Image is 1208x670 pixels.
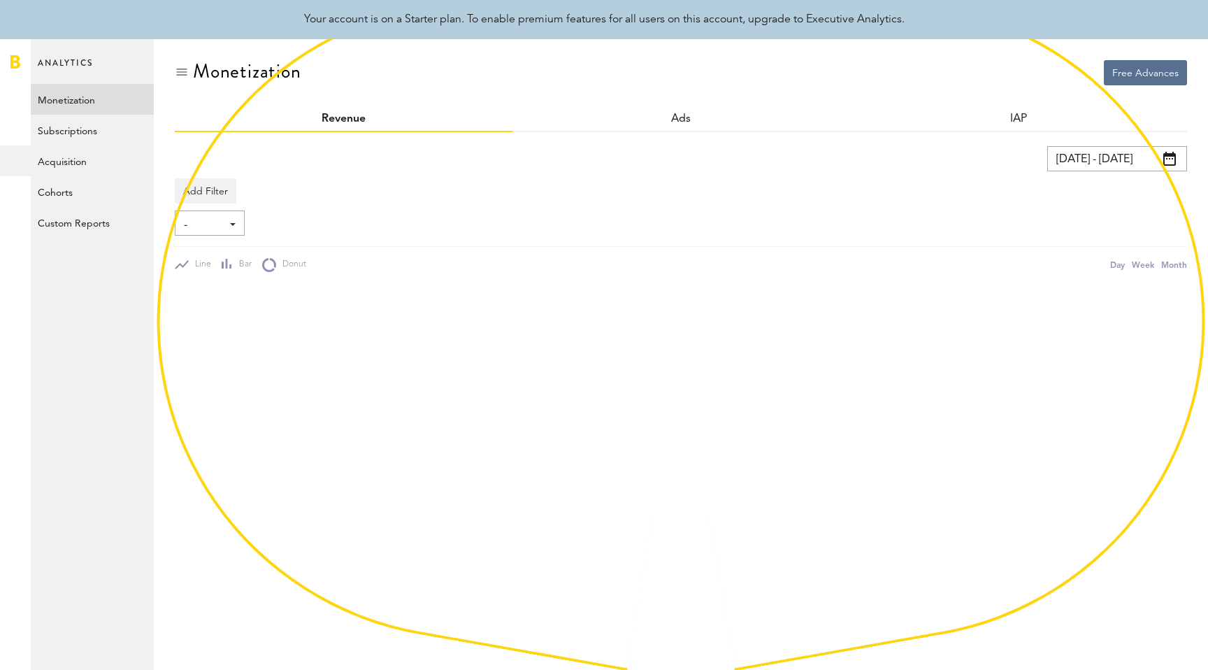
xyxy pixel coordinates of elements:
span: Donut [276,259,306,271]
div: Week [1132,257,1154,272]
button: Add Filter [175,178,236,204]
a: Subscriptions [31,115,154,145]
div: Month [1161,257,1187,272]
span: - [184,213,222,237]
span: Bar [233,259,252,271]
div: Monetization [193,60,301,83]
a: Revenue [322,113,366,124]
a: Ads [671,113,691,124]
a: IAP [1010,113,1027,124]
span: Line [189,259,211,271]
div: Your account is on a Starter plan. To enable premium features for all users on this account, upgr... [304,11,905,28]
button: Free Advances [1104,60,1187,85]
a: Cohorts [31,176,154,207]
span: Analytics [38,55,93,84]
iframe: Opens a widget where you can find more information [1099,628,1194,663]
div: Day [1110,257,1125,272]
a: Acquisition [31,145,154,176]
a: Custom Reports [31,207,154,238]
a: Monetization [31,84,154,115]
